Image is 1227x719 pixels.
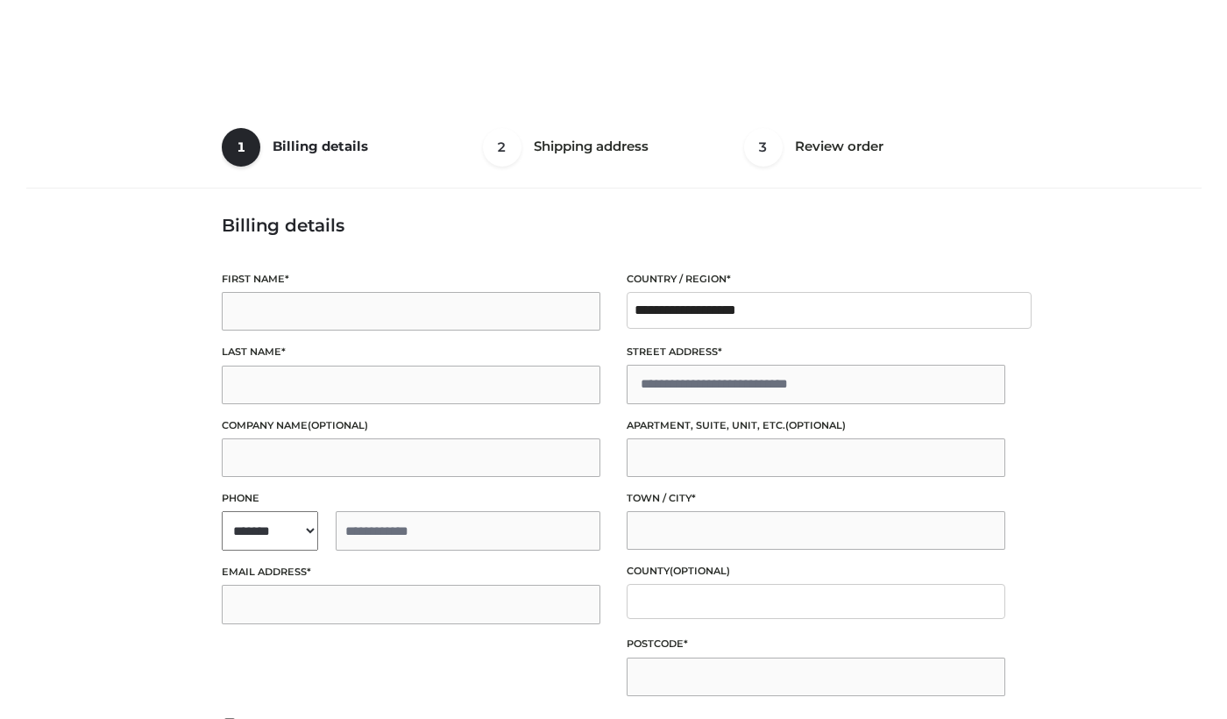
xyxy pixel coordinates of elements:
span: (optional) [785,419,846,431]
label: Country / Region [627,271,1005,288]
label: Town / City [627,490,1005,507]
span: 3 [744,128,783,167]
label: Company name [222,417,600,434]
span: Shipping address [534,138,649,154]
span: (optional) [308,419,368,431]
label: Phone [222,490,600,507]
span: (optional) [670,565,730,577]
span: 1 [222,128,260,167]
label: Street address [627,344,1005,360]
h3: Billing details [222,215,1005,236]
label: Apartment, suite, unit, etc. [627,417,1005,434]
span: Review order [795,138,883,154]
span: Billing details [273,138,368,154]
label: Last name [222,344,600,360]
span: 2 [483,128,521,167]
label: Email address [222,564,600,580]
label: First name [222,271,600,288]
label: Postcode [627,636,1005,652]
label: County [627,563,1005,580]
